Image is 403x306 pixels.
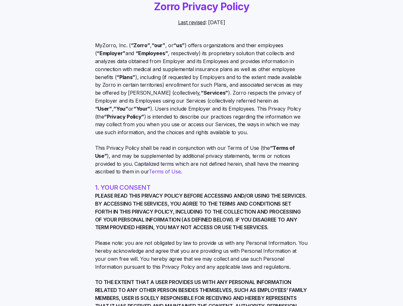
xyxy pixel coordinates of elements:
[178,19,205,25] u: Last revised
[95,41,308,136] span: MyZorro, Inc. ( , , or ) offers organizations and their employees ( and , respectively) its propr...
[116,74,135,80] b: “Plans”
[136,50,168,56] b: “Employees”
[113,106,128,112] b: “You”
[104,113,144,120] b: “Privacy Policy”
[95,183,308,192] h2: 1. YOUR CONSENT
[97,50,125,56] b: “Employer”
[201,90,228,96] b: “Services”
[95,145,295,159] b: “Terms of Use”
[152,42,165,48] b: “our”
[131,42,150,48] b: “Zorro”
[95,144,308,176] span: This Privacy Policy shall be read in conjunction with our Terms of Use (the ), and may be supplem...
[95,239,308,271] span: Please note: you are not obligated by law to provide us with any Personal Information. You hereby...
[178,18,225,26] span: : [DATE]
[173,42,185,48] b: “us”
[95,106,112,112] b: “User”
[133,106,150,112] b: “Your”
[149,168,181,175] a: Terms of Use
[95,192,308,231] span: PLEASE READ THIS PRIVACY POLICY BEFORE ACCESSING AND/OR USING THE SERVICES. BY ACCESSING THE SERV...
